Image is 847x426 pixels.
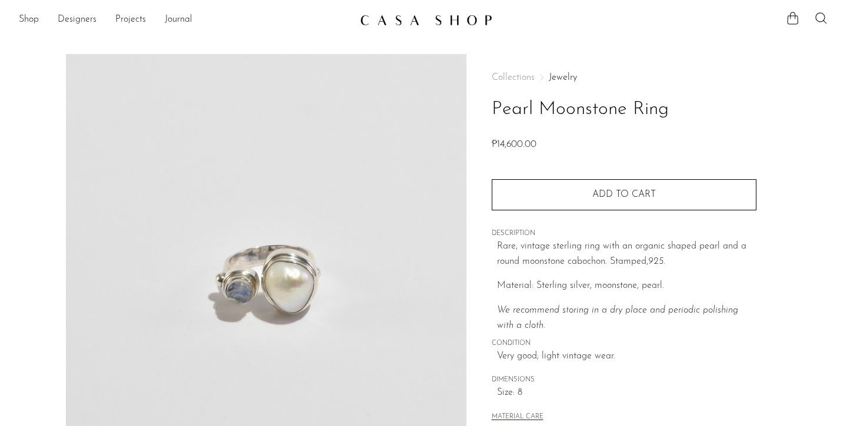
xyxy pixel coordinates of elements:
button: Add to cart [492,179,756,210]
p: Material: Sterling silver, moonstone, pearl. [497,279,756,294]
p: Rare, vintage sterling ring with an organic shaped pearl and a round moonstone cabochon. Stamped, [497,239,756,269]
ul: NEW HEADER MENU [19,10,351,30]
nav: Desktop navigation [19,10,351,30]
a: Journal [165,12,192,28]
span: Add to cart [592,189,656,200]
a: Designers [58,12,96,28]
a: Jewelry [549,73,577,82]
nav: Breadcrumbs [492,73,756,82]
h1: Pearl Moonstone Ring [492,95,756,125]
button: MATERIAL CARE [492,413,543,422]
a: Projects [115,12,146,28]
span: ₱14,600.00 [492,140,536,149]
i: We recommend storing in a dry place and periodic polishing with a cloth. [497,306,738,330]
span: DIMENSIONS [492,375,756,385]
span: CONDITION [492,338,756,349]
span: Size: 8 [497,385,756,401]
span: Very good; light vintage wear. [497,349,756,364]
a: Shop [19,12,39,28]
em: 925. [648,257,665,266]
span: DESCRIPTION [492,229,756,239]
span: Collections [492,73,535,82]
